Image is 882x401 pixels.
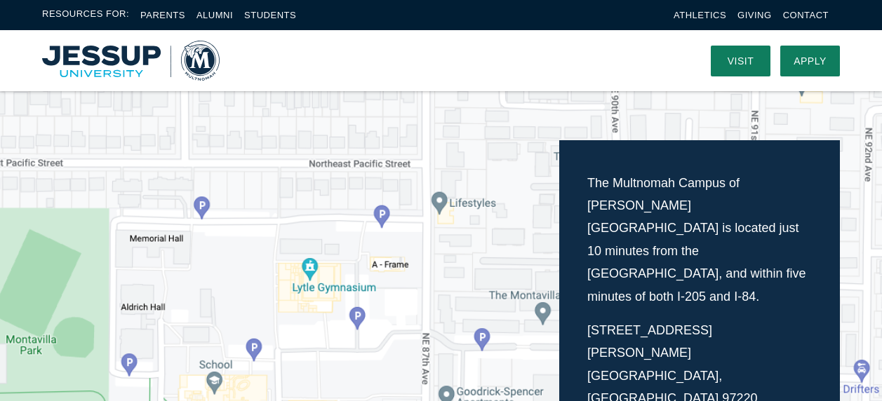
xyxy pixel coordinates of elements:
[780,46,840,76] a: Apply
[42,7,129,23] span: Resources For:
[140,10,185,20] a: Parents
[783,10,829,20] a: Contact
[244,10,296,20] a: Students
[587,172,812,308] p: The Multnomah Campus of [PERSON_NAME][GEOGRAPHIC_DATA] is located just 10 minutes from the [GEOGR...
[42,41,220,81] img: Multnomah University Logo
[196,10,233,20] a: Alumni
[737,10,772,20] a: Giving
[711,46,770,76] a: Visit
[42,41,220,81] a: Home
[674,10,726,20] a: Athletics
